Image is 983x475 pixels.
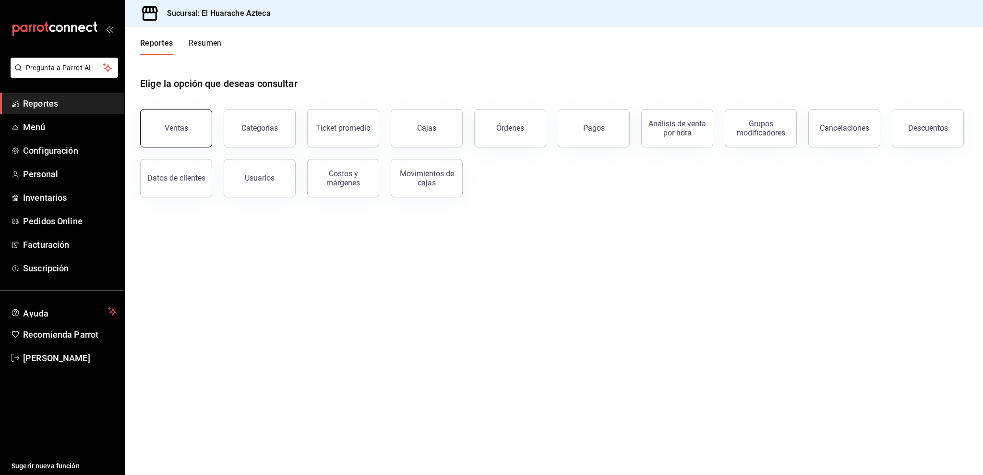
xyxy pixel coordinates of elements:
div: Pagos [583,123,605,133]
div: Usuarios [245,173,275,183]
h1: Elige la opción que deseas consultar [140,76,298,91]
button: Cancelaciones [808,109,880,147]
span: Ayuda [23,306,104,317]
button: Grupos modificadores [725,109,797,147]
h3: Sucursal: El Huarache Azteca [159,8,271,19]
button: Descuentos [892,109,964,147]
div: Costos y márgenes [313,169,373,187]
a: Pregunta a Parrot AI [7,70,118,80]
button: Ticket promedio [307,109,379,147]
div: Datos de clientes [147,173,205,183]
button: Resumen [189,38,222,55]
span: Suscripción [23,262,117,275]
button: Ventas [140,109,212,147]
button: open_drawer_menu [106,25,113,33]
div: Grupos modificadores [731,119,791,137]
button: Pregunta a Parrot AI [11,58,118,78]
div: Análisis de venta por hora [647,119,707,137]
button: Categorías [224,109,296,147]
div: Movimientos de cajas [397,169,456,187]
div: Ticket promedio [316,123,371,133]
button: Pagos [558,109,630,147]
div: navigation tabs [140,38,222,55]
span: Facturación [23,238,117,251]
div: Órdenes [496,123,524,133]
div: Descuentos [908,123,948,133]
span: Sugerir nueva función [12,461,117,471]
button: Datos de clientes [140,159,212,197]
span: Pregunta a Parrot AI [26,63,103,73]
span: Configuración [23,144,117,157]
span: Reportes [23,97,117,110]
span: Menú [23,121,117,134]
span: Personal [23,168,117,181]
span: Recomienda Parrot [23,328,117,341]
div: Cajas [417,122,437,134]
button: Costos y márgenes [307,159,379,197]
span: Inventarios [23,191,117,204]
a: Cajas [391,109,463,147]
div: Categorías [241,123,278,133]
button: Usuarios [224,159,296,197]
div: Cancelaciones [820,123,869,133]
button: Análisis de venta por hora [641,109,713,147]
div: Ventas [165,123,188,133]
button: Órdenes [474,109,546,147]
span: [PERSON_NAME] [23,352,117,365]
span: Pedidos Online [23,215,117,228]
button: Reportes [140,38,173,55]
button: Movimientos de cajas [391,159,463,197]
